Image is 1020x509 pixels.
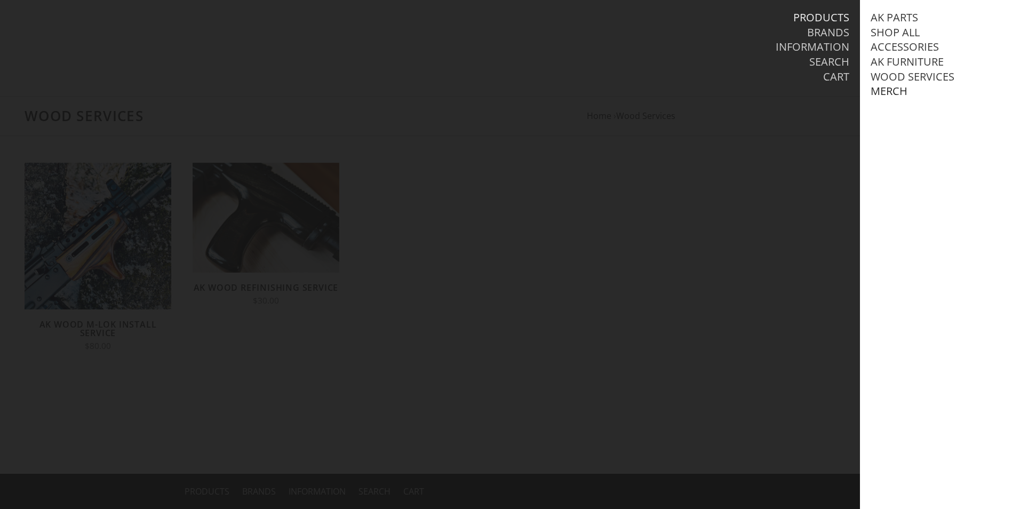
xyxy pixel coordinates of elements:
[871,11,918,25] a: AK Parts
[871,70,954,84] a: Wood Services
[793,11,849,25] a: Products
[823,70,849,84] a: Cart
[871,40,939,54] a: Accessories
[871,55,944,69] a: AK Furniture
[809,55,849,69] a: Search
[871,26,920,39] a: Shop All
[871,84,907,98] a: Merch
[776,40,849,54] a: Information
[807,26,849,39] a: Brands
